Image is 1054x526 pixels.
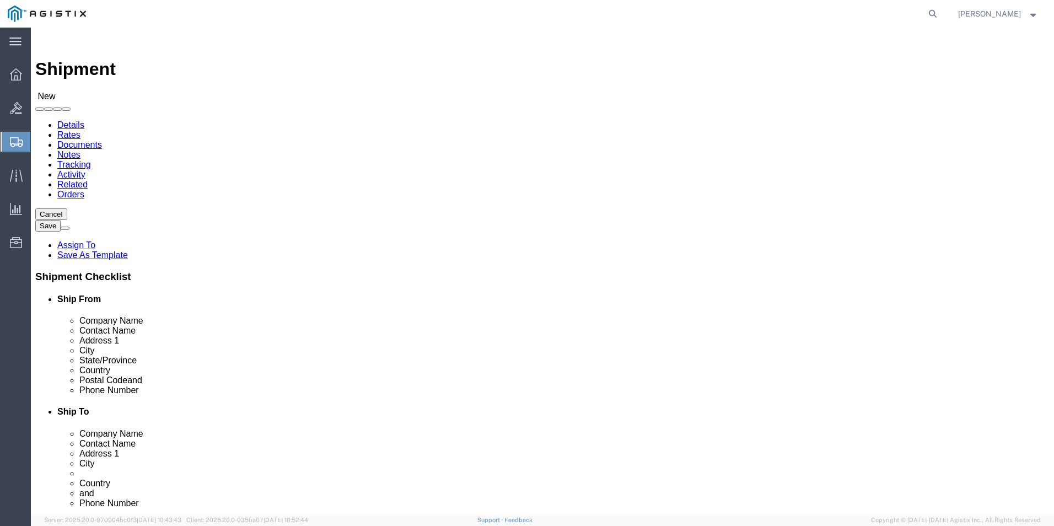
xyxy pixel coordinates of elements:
button: [PERSON_NAME] [958,7,1039,20]
span: Mitchell Mattocks [958,8,1021,20]
span: Server: 2025.20.0-970904bc0f3 [44,517,181,523]
span: Client: 2025.20.0-035ba07 [186,517,308,523]
span: [DATE] 10:52:44 [263,517,308,523]
img: logo [8,6,86,22]
a: Support [477,517,505,523]
a: Feedback [504,517,533,523]
span: Copyright © [DATE]-[DATE] Agistix Inc., All Rights Reserved [871,516,1041,525]
span: [DATE] 10:43:43 [137,517,181,523]
iframe: FS Legacy Container [31,28,1054,514]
